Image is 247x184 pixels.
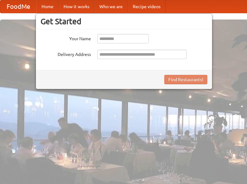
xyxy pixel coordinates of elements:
[94,0,128,13] a: Who we are
[41,34,91,42] label: Your Name
[41,50,91,58] label: Delivery Address
[164,75,207,84] button: Find Restaurants!
[59,0,94,13] a: How it works
[128,0,166,13] a: Recipe videos
[41,17,207,26] h3: Get Started
[0,0,36,13] a: FoodMe
[36,0,59,13] a: Home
